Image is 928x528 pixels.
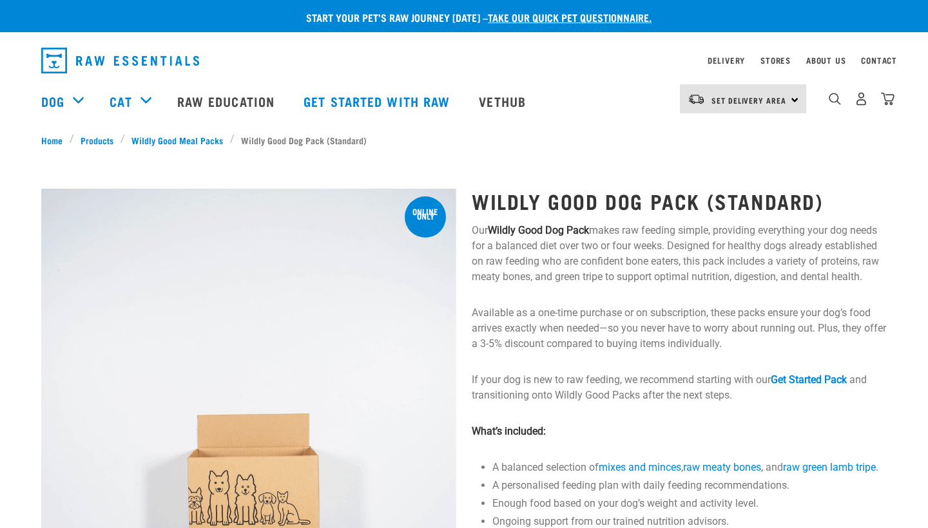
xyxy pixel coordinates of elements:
[74,133,121,147] a: Products
[164,75,291,127] a: Raw Education
[492,478,887,493] li: A personalised feeding plan with daily feeding recommendations.
[708,58,745,62] a: Delivery
[488,224,589,236] strong: Wildly Good Dog Pack
[110,91,131,111] a: Cat
[711,98,786,102] span: Set Delivery Area
[492,460,887,475] li: A balanced selection of , , and .
[488,14,652,20] a: take our quick pet questionnaire.
[881,92,894,106] img: home-icon@2x.png
[472,223,887,285] p: Our makes raw feeding simple, providing everything your dog needs for a balanced diet over two or...
[125,133,230,147] a: Wildly Good Meal Packs
[492,496,887,511] li: Enough food based on your dog’s weight and activity level.
[472,189,887,212] h1: Wildly Good Dog Pack (Standard)
[31,42,897,79] nav: dropdown navigation
[688,93,705,105] img: van-moving.png
[466,75,542,127] a: Vethub
[771,373,847,386] a: Get Started Pack
[291,75,466,127] a: Get started with Raw
[599,461,681,473] a: mixes and minces
[829,93,841,105] img: home-icon-1@2x.png
[861,58,897,62] a: Contact
[472,372,887,403] p: If your dog is new to raw feeding, we recommend starting with our and transitioning onto Wildly G...
[806,58,846,62] a: About Us
[41,133,887,147] nav: breadcrumbs
[41,91,64,111] a: Dog
[472,425,546,437] strong: What’s included:
[41,48,199,73] img: Raw Essentials Logo
[855,92,868,106] img: user.png
[760,58,791,62] a: Stores
[683,461,761,473] a: raw meaty bones
[783,461,876,473] a: raw green lamb tripe
[472,305,887,352] p: Available as a one-time purchase or on subscription, these packs ensure your dog’s food arrives e...
[41,133,70,147] a: Home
